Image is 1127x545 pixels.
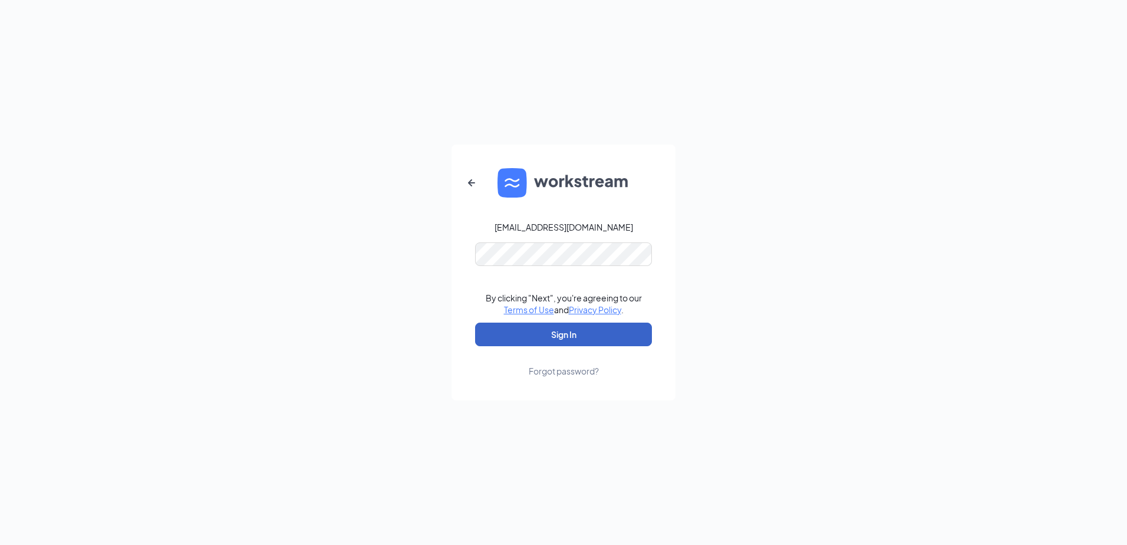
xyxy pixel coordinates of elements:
[529,365,599,377] div: Forgot password?
[497,168,630,198] img: WS logo and Workstream text
[569,304,621,315] a: Privacy Policy
[529,346,599,377] a: Forgot password?
[504,304,554,315] a: Terms of Use
[486,292,642,316] div: By clicking "Next", you're agreeing to our and .
[464,176,479,190] svg: ArrowLeftNew
[495,221,633,233] div: [EMAIL_ADDRESS][DOMAIN_NAME]
[475,323,652,346] button: Sign In
[457,169,486,197] button: ArrowLeftNew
